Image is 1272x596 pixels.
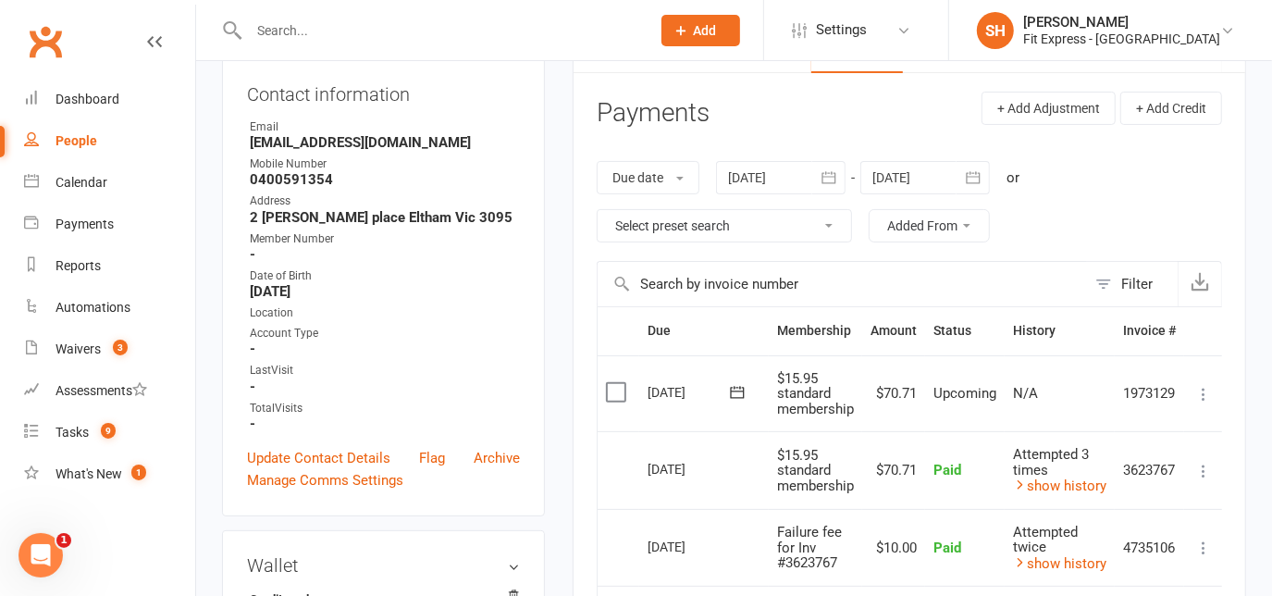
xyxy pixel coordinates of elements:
span: Attempted twice [1013,524,1078,556]
strong: [DATE] [250,283,520,300]
a: Update Contact Details [247,447,390,469]
strong: - [250,246,520,263]
div: Tasks [56,425,89,440]
h3: Wallet [247,555,520,576]
button: Add [661,15,740,46]
div: TotalVisits [250,400,520,417]
h3: Payments [597,99,710,128]
th: Status [925,307,1005,354]
td: $70.71 [862,431,925,509]
td: $10.00 [862,509,925,587]
a: People [24,120,195,162]
td: $70.71 [862,355,925,432]
div: [DATE] [648,454,733,483]
div: Date of Birth [250,267,520,285]
button: + Add Adjustment [982,92,1116,125]
strong: - [250,341,520,357]
div: Email [250,118,520,136]
a: Clubworx [22,19,68,65]
strong: 0400591354 [250,171,520,188]
span: Attempted 3 times [1013,446,1089,478]
div: Location [250,304,520,322]
input: Search by invoice number [598,262,1086,306]
a: Automations [24,287,195,329]
td: 1973129 [1115,355,1184,432]
input: Search... [243,18,637,43]
a: Reports [24,245,195,287]
a: Flag [419,447,445,469]
div: Automations [56,300,130,315]
td: 3623767 [1115,431,1184,509]
h3: Contact information [247,77,520,105]
span: Upcoming [933,385,996,402]
div: Mobile Number [250,155,520,173]
span: Add [694,23,717,38]
div: People [56,133,97,148]
div: Member Number [250,230,520,248]
span: $15.95 standard membership [777,370,854,417]
div: Fit Express - [GEOGRAPHIC_DATA] [1023,31,1220,47]
div: [DATE] [648,532,733,561]
span: Paid [933,540,961,556]
div: Calendar [56,175,107,190]
span: N/A [1013,385,1038,402]
div: Account Type [250,325,520,342]
iframe: Intercom live chat [19,533,63,577]
button: Due date [597,161,699,194]
a: Waivers 3 [24,329,195,370]
div: LastVisit [250,362,520,379]
a: What's New1 [24,453,195,495]
strong: - [250,416,520,432]
a: Dashboard [24,79,195,120]
a: Assessments [24,370,195,412]
button: Filter [1086,262,1178,306]
span: Failure fee for Inv #3623767 [777,524,842,571]
strong: 2 [PERSON_NAME] place Eltham Vic 3095 [250,209,520,226]
a: show history [1013,555,1106,572]
a: Payments [24,204,195,245]
span: 1 [56,533,71,548]
span: 9 [101,423,116,439]
th: Due [639,307,769,354]
div: [PERSON_NAME] [1023,14,1220,31]
div: SH [977,12,1014,49]
button: Added From [869,209,990,242]
span: 3 [113,340,128,355]
div: Payments [56,217,114,231]
a: Calendar [24,162,195,204]
button: + Add Credit [1120,92,1222,125]
div: or [1006,167,1019,189]
th: Amount [862,307,925,354]
div: Reports [56,258,101,273]
div: Waivers [56,341,101,356]
strong: - [250,379,520,395]
div: Filter [1121,273,1153,295]
th: Invoice # [1115,307,1184,354]
span: 1 [131,465,146,480]
a: show history [1013,478,1106,494]
span: $15.95 standard membership [777,447,854,494]
span: Paid [933,462,961,478]
div: Assessments [56,383,147,398]
th: History [1005,307,1115,354]
th: Membership [769,307,862,354]
a: Tasks 9 [24,412,195,453]
a: Archive [474,447,520,469]
td: 4735106 [1115,509,1184,587]
a: Manage Comms Settings [247,469,403,491]
strong: [EMAIL_ADDRESS][DOMAIN_NAME] [250,134,520,151]
div: Address [250,192,520,210]
div: What's New [56,466,122,481]
div: [DATE] [648,378,733,406]
span: Settings [816,9,867,51]
div: Dashboard [56,92,119,106]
